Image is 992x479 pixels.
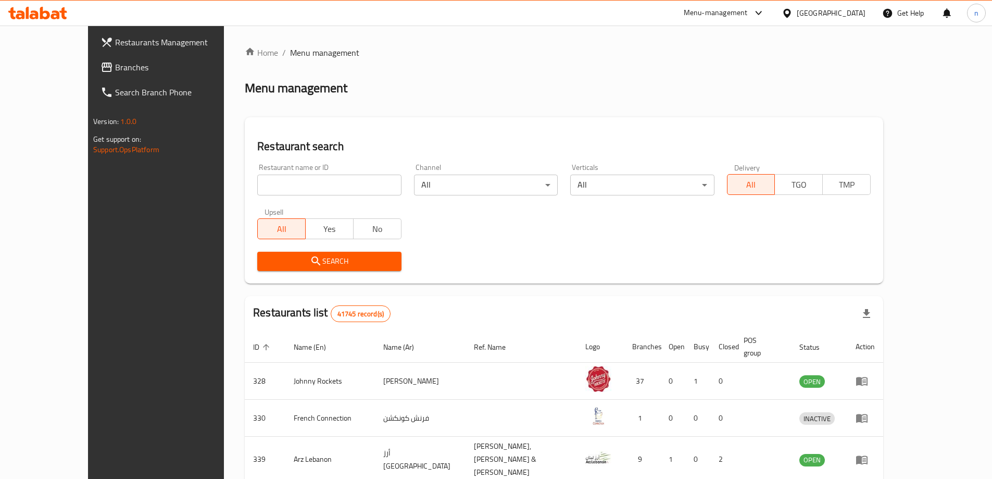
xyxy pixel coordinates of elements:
span: Name (Ar) [383,341,428,353]
td: 37 [624,363,660,400]
span: Version: [93,115,119,128]
td: 0 [710,363,735,400]
span: Ref. Name [474,341,519,353]
span: 41745 record(s) [331,309,390,319]
button: All [257,218,306,239]
span: TGO [779,177,819,192]
a: Support.OpsPlatform [93,143,159,156]
span: Name (En) [294,341,340,353]
span: Restaurants Management [115,36,245,48]
div: [GEOGRAPHIC_DATA] [797,7,865,19]
div: Menu [856,453,875,466]
span: TMP [827,177,867,192]
span: ID [253,341,273,353]
td: 328 [245,363,285,400]
span: Branches [115,61,245,73]
a: Search Branch Phone [92,80,254,105]
img: Arz Lebanon [585,445,611,471]
th: Closed [710,331,735,363]
a: Branches [92,55,254,80]
span: OPEN [799,454,825,466]
button: No [353,218,401,239]
th: Busy [685,331,710,363]
span: No [358,222,397,237]
span: INACTIVE [799,413,835,425]
span: POS group [744,334,778,359]
div: Total records count [331,305,391,322]
th: Logo [577,331,624,363]
button: TGO [774,174,823,195]
td: 1 [685,363,710,400]
span: n [974,7,978,19]
th: Action [847,331,883,363]
span: Search Branch Phone [115,86,245,99]
a: Home [245,46,278,59]
th: Open [660,331,685,363]
nav: breadcrumb [245,46,883,59]
td: 0 [710,400,735,437]
h2: Restaurant search [257,139,871,154]
input: Search for restaurant name or ID.. [257,175,401,195]
div: All [414,175,558,195]
div: Menu-management [684,7,748,19]
td: 1 [624,400,660,437]
th: Branches [624,331,660,363]
td: Johnny Rockets [285,363,375,400]
button: Yes [305,218,354,239]
span: All [262,222,302,237]
label: Upsell [265,208,284,215]
span: 1.0.0 [120,115,136,128]
div: Menu [856,375,875,387]
span: Status [799,341,833,353]
span: Get support on: [93,132,141,146]
td: [PERSON_NAME] [375,363,466,400]
td: فرنش كونكشن [375,400,466,437]
td: French Connection [285,400,375,437]
h2: Menu management [245,80,347,96]
div: All [570,175,714,195]
div: Export file [854,301,879,326]
span: Yes [310,222,349,237]
span: OPEN [799,376,825,388]
img: Johnny Rockets [585,366,611,392]
li: / [282,46,286,59]
a: Restaurants Management [92,30,254,55]
span: All [732,177,771,192]
td: 330 [245,400,285,437]
span: Menu management [290,46,359,59]
td: 0 [685,400,710,437]
h2: Restaurants list [253,305,391,322]
button: Search [257,252,401,271]
td: 0 [660,363,685,400]
button: All [727,174,775,195]
img: French Connection [585,403,611,429]
button: TMP [822,174,871,195]
td: 0 [660,400,685,437]
span: Search [266,255,393,268]
label: Delivery [734,164,760,171]
div: Menu [856,412,875,424]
